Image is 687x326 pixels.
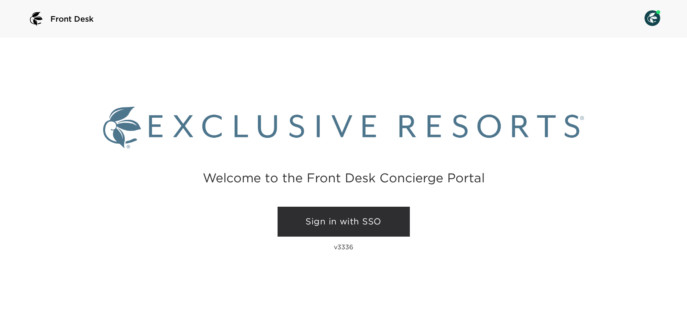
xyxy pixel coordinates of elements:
a: Sign in with SSO [278,207,410,237]
span: Front Desk [50,13,94,24]
img: logo [27,9,46,28]
p: v3336 [334,243,353,251]
img: Exclusive Resorts logo [103,107,584,148]
h2: Welcome to the Front Desk Concierge Portal [203,172,485,184]
img: User [644,10,660,26]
